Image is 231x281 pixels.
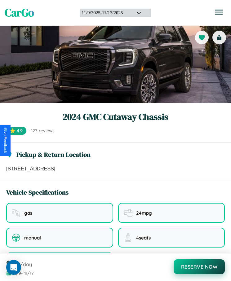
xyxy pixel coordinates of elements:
span: CarGo [5,5,34,20]
p: [STREET_ADDRESS] [6,165,225,173]
span: 24 mpg [136,210,152,216]
span: ⭐ 4.9 [6,127,26,135]
span: $ 110 [6,258,19,269]
img: fuel efficiency [124,209,132,217]
span: gas [24,210,32,216]
h3: Vehicle Specifications [6,188,69,197]
span: manual [24,235,41,241]
h3: Pickup & Return Location [16,150,91,159]
img: seating [124,233,132,242]
button: Reserve Now [174,259,225,274]
img: fuel type [12,209,20,217]
span: · 127 reviews [29,128,55,134]
h1: 2024 GMC Cutaway Chassis [6,111,225,123]
div: Open Intercom Messenger [6,260,21,275]
span: 11 / 9 - 11 / 17 [13,270,34,276]
span: /day [20,261,32,267]
div: 11 / 9 / 2025 - 11 / 17 / 2025 [82,10,129,15]
div: Give Feedback [3,128,7,153]
span: 4 seats [136,235,151,241]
